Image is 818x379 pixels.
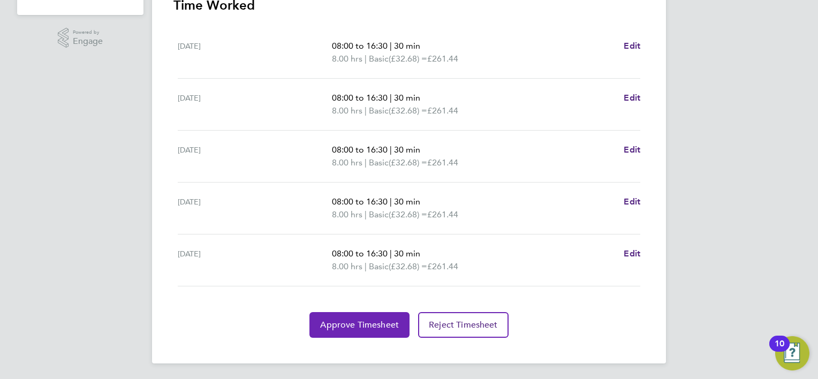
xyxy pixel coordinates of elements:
span: Basic [369,156,389,169]
span: Edit [624,196,640,207]
span: 30 min [394,145,420,155]
span: 8.00 hrs [332,105,362,116]
span: 30 min [394,196,420,207]
span: (£32.68) = [389,105,427,116]
button: Open Resource Center, 10 new notifications [775,336,809,370]
span: Reject Timesheet [429,320,498,330]
a: Edit [624,247,640,260]
span: | [390,93,392,103]
span: (£32.68) = [389,209,427,219]
div: [DATE] [178,92,332,117]
span: Basic [369,104,389,117]
span: | [365,261,367,271]
span: 8.00 hrs [332,157,362,168]
button: Approve Timesheet [309,312,410,338]
span: 08:00 to 16:30 [332,93,388,103]
span: Engage [73,37,103,46]
span: 08:00 to 16:30 [332,196,388,207]
div: [DATE] [178,195,332,221]
span: (£32.68) = [389,261,427,271]
span: (£32.68) = [389,157,427,168]
span: 8.00 hrs [332,54,362,64]
span: Powered by [73,28,103,37]
span: £261.44 [427,54,458,64]
a: Edit [624,92,640,104]
div: [DATE] [178,143,332,169]
span: £261.44 [427,261,458,271]
span: 8.00 hrs [332,209,362,219]
a: Edit [624,143,640,156]
span: Approve Timesheet [320,320,399,330]
span: 08:00 to 16:30 [332,41,388,51]
span: | [390,248,392,259]
div: [DATE] [178,247,332,273]
span: £261.44 [427,209,458,219]
a: Edit [624,195,640,208]
span: 30 min [394,41,420,51]
a: Edit [624,40,640,52]
span: Edit [624,93,640,103]
span: 8.00 hrs [332,261,362,271]
a: Powered byEngage [58,28,103,48]
span: | [390,196,392,207]
span: Edit [624,41,640,51]
span: £261.44 [427,105,458,116]
span: 30 min [394,248,420,259]
span: 30 min [394,93,420,103]
div: [DATE] [178,40,332,65]
span: Basic [369,52,389,65]
span: Basic [369,208,389,221]
span: | [365,157,367,168]
button: Reject Timesheet [418,312,509,338]
div: 10 [775,344,784,358]
span: | [390,145,392,155]
span: | [365,209,367,219]
span: | [365,54,367,64]
span: | [390,41,392,51]
span: £261.44 [427,157,458,168]
span: | [365,105,367,116]
span: 08:00 to 16:30 [332,248,388,259]
span: (£32.68) = [389,54,427,64]
span: Edit [624,145,640,155]
span: 08:00 to 16:30 [332,145,388,155]
span: Edit [624,248,640,259]
span: Basic [369,260,389,273]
